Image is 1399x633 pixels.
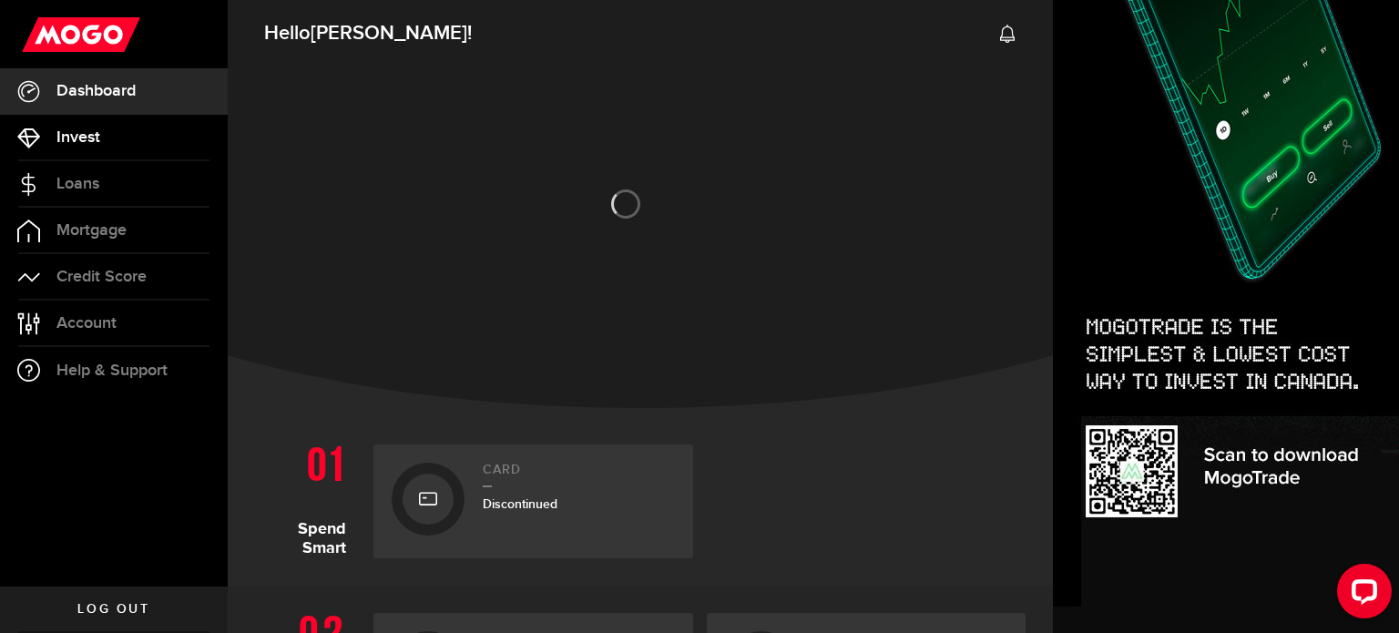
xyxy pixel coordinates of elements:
[56,83,136,99] span: Dashboard
[483,463,675,487] h2: Card
[483,496,557,512] span: Discontinued
[56,269,147,285] span: Credit Score
[373,444,693,558] a: CardDiscontinued
[56,176,99,192] span: Loans
[56,362,168,379] span: Help & Support
[56,222,127,239] span: Mortgage
[77,603,149,616] span: Log out
[1322,556,1399,633] iframe: LiveChat chat widget
[255,435,360,558] h1: Spend Smart
[264,15,472,53] span: Hello !
[56,315,117,332] span: Account
[311,21,467,46] span: [PERSON_NAME]
[56,129,100,146] span: Invest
